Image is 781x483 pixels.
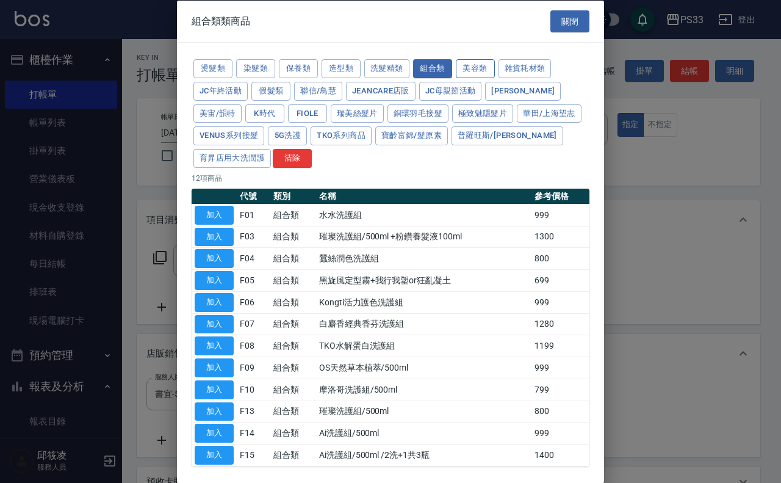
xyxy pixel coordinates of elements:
[270,204,316,226] td: 組合類
[273,149,312,168] button: 清除
[531,379,589,401] td: 799
[270,226,316,248] td: 組合類
[195,205,234,224] button: 加入
[251,81,290,100] button: 假髮類
[193,59,232,78] button: 燙髮類
[270,401,316,423] td: 組合類
[193,126,264,145] button: Venus系列接髮
[270,357,316,379] td: 組合類
[237,422,270,444] td: F14
[331,104,384,123] button: 瑞美絲髮片
[237,313,270,335] td: F07
[237,291,270,313] td: F06
[531,204,589,226] td: 999
[322,59,361,78] button: 造型類
[316,247,531,269] td: 蠶絲潤色洗護組
[270,269,316,291] td: 組合類
[316,422,531,444] td: Ai洗護組/500ml
[195,424,234,443] button: 加入
[245,104,284,123] button: K時代
[195,292,234,311] button: 加入
[270,247,316,269] td: 組合類
[531,444,589,466] td: 1400
[375,126,448,145] button: 寶齡富錦/髮原素
[195,227,234,246] button: 加入
[237,188,270,204] th: 代號
[531,226,589,248] td: 1300
[237,379,270,401] td: F10
[498,59,552,78] button: 雜貨耗材類
[270,188,316,204] th: 類別
[270,335,316,357] td: 組合類
[195,380,234,399] button: 加入
[485,81,561,100] button: [PERSON_NAME]
[195,402,234,421] button: 加入
[531,313,589,335] td: 1280
[270,422,316,444] td: 組合類
[316,269,531,291] td: 黑旋風定型霧+我行我塑or狂亂凝土
[237,357,270,379] td: F09
[237,335,270,357] td: F08
[270,313,316,335] td: 組合類
[316,226,531,248] td: 璀璨洗護組/500ml +粉鑽養髮液100ml
[316,188,531,204] th: 名稱
[237,226,270,248] td: F03
[195,249,234,268] button: 加入
[531,401,589,423] td: 800
[294,81,342,100] button: 聯信/鳥慧
[195,271,234,290] button: 加入
[195,446,234,465] button: 加入
[237,444,270,466] td: F15
[316,357,531,379] td: OS天然草本植萃/500ml
[288,104,327,123] button: FIOLE
[316,204,531,226] td: 水水洗護組
[270,379,316,401] td: 組合類
[316,401,531,423] td: 璀璨洗護組/500ml
[531,335,589,357] td: 1199
[531,247,589,269] td: 800
[192,15,250,27] span: 組合類類商品
[364,59,409,78] button: 洗髮精類
[237,269,270,291] td: F05
[195,336,234,355] button: 加入
[531,188,589,204] th: 參考價格
[279,59,318,78] button: 保養類
[316,444,531,466] td: Ai洗護組/500ml /2洗+1共3瓶
[270,291,316,313] td: 組合類
[193,81,248,100] button: JC年終活動
[413,59,452,78] button: 組合類
[316,335,531,357] td: TKO水解蛋白洗護組
[237,247,270,269] td: F04
[270,444,316,466] td: 組合類
[387,104,448,123] button: 銅環羽毛接髮
[193,149,271,168] button: 育昇店用大洗潤護
[236,59,275,78] button: 染髮類
[346,81,416,100] button: JeanCare店販
[419,81,482,100] button: JC母親節活動
[452,104,513,123] button: 極致魅隱髮片
[531,291,589,313] td: 999
[452,126,563,145] button: 普羅旺斯/[PERSON_NAME]
[550,10,589,32] button: 關閉
[195,314,234,333] button: 加入
[193,104,242,123] button: 美宙/韻特
[268,126,307,145] button: 5G洗護
[531,422,589,444] td: 999
[237,204,270,226] td: F01
[316,379,531,401] td: 摩洛哥洗護組/500ml
[531,269,589,291] td: 699
[237,401,270,423] td: F13
[316,291,531,313] td: Kongti活力護色洗護組
[456,59,495,78] button: 美容類
[531,357,589,379] td: 999
[316,313,531,335] td: 白麝香經典香芬洗護組
[517,104,581,123] button: 華田/上海望志
[195,358,234,377] button: 加入
[311,126,372,145] button: TKO系列商品
[192,172,589,183] p: 12 項商品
